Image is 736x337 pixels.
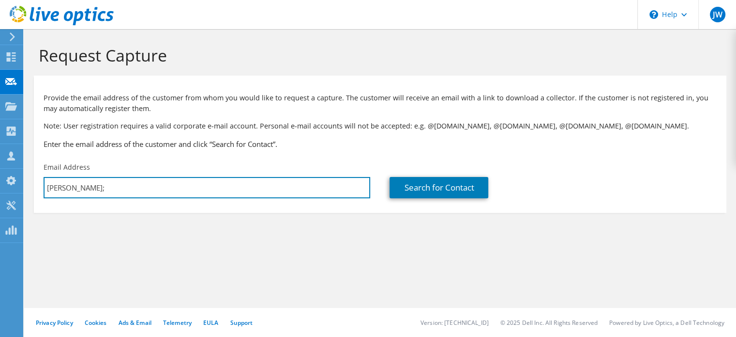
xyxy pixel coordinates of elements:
label: Email Address [44,162,90,172]
li: Version: [TECHNICAL_ID] [421,319,489,327]
li: Powered by Live Optics, a Dell Technology [609,319,724,327]
span: JW [710,7,725,22]
p: Note: User registration requires a valid corporate e-mail account. Personal e-mail accounts will ... [44,121,717,131]
a: Privacy Policy [36,319,73,327]
a: Support [230,319,253,327]
a: Search for Contact [390,177,488,198]
h1: Request Capture [39,45,717,65]
svg: \n [649,10,658,19]
a: EULA [203,319,218,327]
p: Provide the email address of the customer from whom you would like to request a capture. The cust... [44,93,717,114]
a: Ads & Email [119,319,151,327]
a: Cookies [85,319,107,327]
a: Telemetry [163,319,192,327]
li: © 2025 Dell Inc. All Rights Reserved [500,319,598,327]
h3: Enter the email address of the customer and click “Search for Contact”. [44,139,717,149]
